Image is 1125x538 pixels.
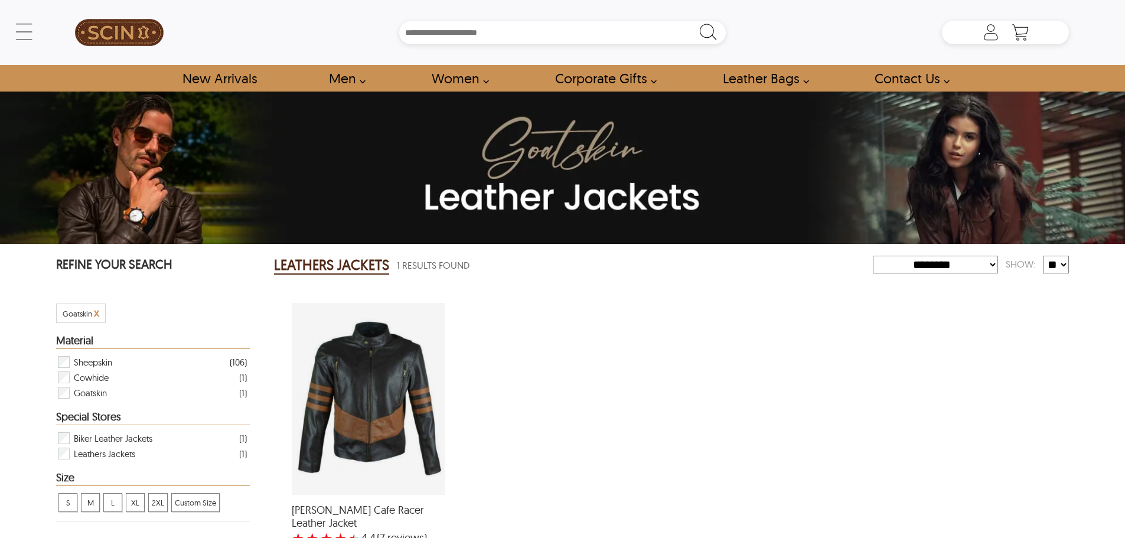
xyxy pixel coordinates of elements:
[81,494,99,511] span: M
[56,411,250,425] div: Heading Filter Leathers Jackets by Special Stores
[59,494,77,511] span: S
[861,65,956,92] a: contact-us
[74,370,109,385] span: Cowhide
[542,65,663,92] a: Shop Leather Corporate Gifts
[418,65,495,92] a: Shop Women Leather Jackets
[58,493,77,512] div: View S Leathers Jackets
[126,493,145,512] div: View XL Leathers Jackets
[149,494,167,511] span: 2XL
[239,370,247,385] div: ( 1 )
[74,431,152,446] span: Biker Leather Jackets
[57,446,247,461] div: Filter Leathers Jackets Leathers Jackets
[239,431,247,446] div: ( 1 )
[94,306,99,319] span: Cancel Filter
[126,494,144,511] span: XL
[239,386,247,400] div: ( 1 )
[103,493,122,512] div: View L Leathers Jackets
[57,354,247,370] div: Filter Sheepskin Leathers Jackets
[172,494,219,511] span: Custom Size
[709,65,816,92] a: Shop Leather Bags
[56,6,182,59] a: SCIN
[274,256,389,275] h2: LEATHERS JACKETS
[1009,24,1032,41] a: Shopping Cart
[104,494,122,511] span: L
[57,431,247,446] div: Filter Biker Leather Jackets Leathers Jackets
[57,385,247,400] div: Filter Goatskin Leathers Jackets
[57,370,247,385] div: Filter Cowhide Leathers Jackets
[148,493,168,512] div: View 2XL Leathers Jackets
[74,354,112,370] span: Sheepskin
[239,446,247,461] div: ( 1 )
[75,6,164,59] img: SCIN
[56,335,250,349] div: Heading Filter Leathers Jackets by Material
[274,253,873,277] div: Leathers Jackets 1 Results Found
[292,504,445,529] span: Archer Cafe Racer Leather Jacket
[171,493,220,512] div: View Custom Size Leathers Jackets
[230,355,247,370] div: ( 106 )
[169,65,270,92] a: Shop New Arrivals
[74,385,107,400] span: Goatskin
[81,493,100,512] div: View M Leathers Jackets
[56,472,250,486] div: Heading Filter Leathers Jackets by Size
[56,256,250,275] p: REFINE YOUR SEARCH
[63,309,92,318] span: Filter Goatskin
[397,258,469,273] span: 1 Results Found
[74,446,135,461] span: Leathers Jackets
[315,65,372,92] a: shop men's leather jackets
[998,254,1043,275] div: Show:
